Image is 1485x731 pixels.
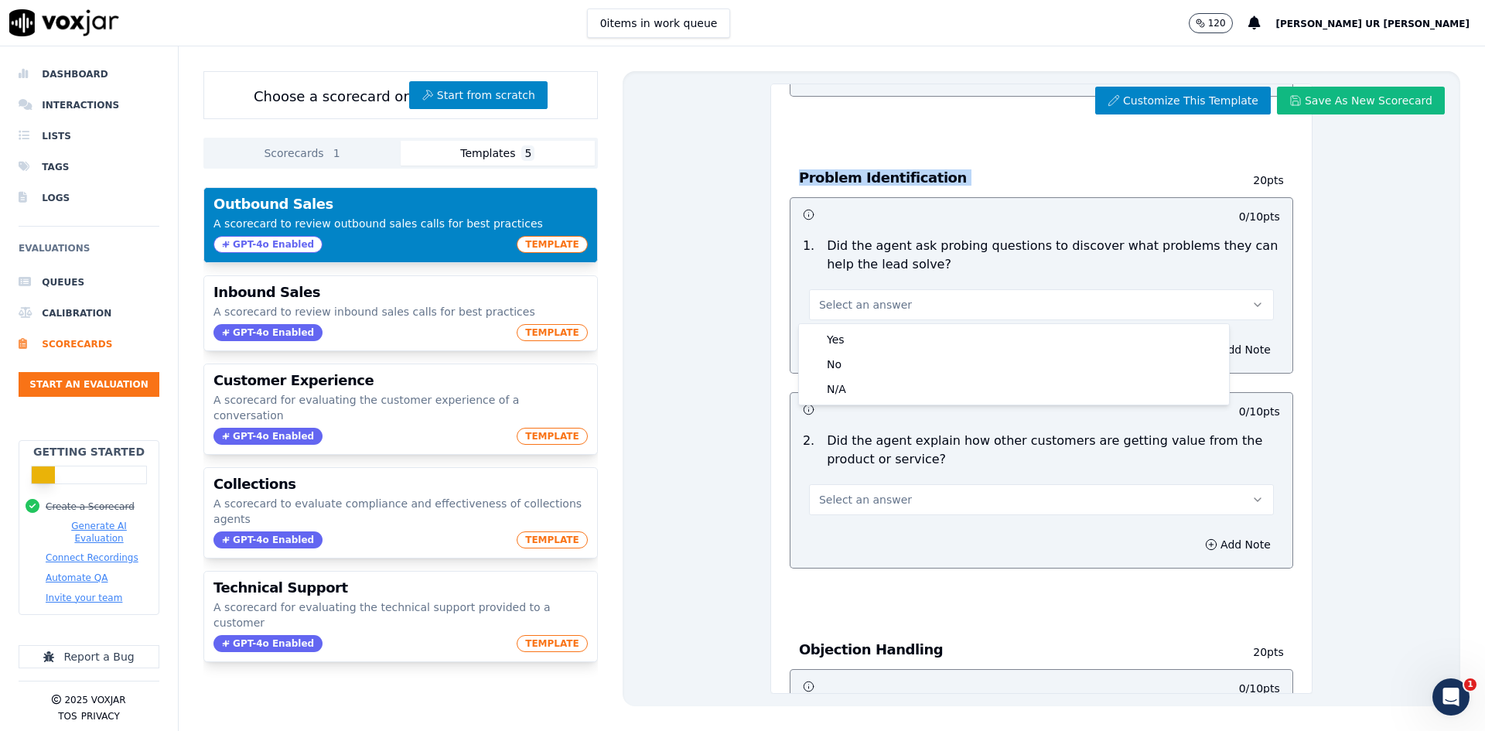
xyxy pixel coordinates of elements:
p: 0 / 10 pts [1239,404,1280,419]
span: TEMPLATE [517,635,588,652]
p: A scorecard to review inbound sales calls for best practices [213,304,588,319]
button: Customize This Template [1095,87,1271,114]
p: Did the agent ask probing questions to discover what problems they can help the lead solve? [827,237,1280,274]
h3: Customer Experience [213,374,588,388]
div: • 1h ago [148,68,192,84]
button: Automate QA [46,572,108,584]
p: 2 . [797,432,821,469]
span: TEMPLATE [517,324,588,341]
button: Start from scratch [409,81,548,109]
span: Select an answer [819,297,912,313]
button: Messages [103,483,206,545]
span: TEMPLATE [517,428,588,445]
button: [PERSON_NAME] Ur [PERSON_NAME] [1276,14,1485,32]
div: No [802,352,1226,377]
span: 5 [521,145,534,161]
img: Profile image for Curtis [18,53,49,84]
span: [PERSON_NAME] Ur [PERSON_NAME] [1276,19,1470,29]
button: Privacy [81,710,120,722]
p: A scorecard to evaluate compliance and effectiveness of collections agents [213,496,588,527]
p: Did the agent explain how other customers are getting value from the product or service? [827,432,1280,469]
h3: Inbound Sales [213,285,588,299]
div: N/A [802,377,1226,401]
a: Queues [19,267,159,298]
button: Report a Bug [19,645,159,668]
span: Atiq, A scorecard is the foundation of fully automated call evaluations. Check out this guide to ... [55,53,892,66]
p: 120 [1208,17,1226,29]
div: Yes [802,327,1226,352]
span: TEMPLATE [517,236,588,253]
div: Choose a scorecard or [203,71,598,119]
p: 20 pts [1203,173,1283,188]
p: 0 / 10 pts [1239,209,1280,224]
span: Messages [125,521,184,532]
iframe: Intercom live chat [1432,678,1470,716]
p: 0 / 10 pts [1239,681,1280,696]
span: GPT-4o Enabled [213,531,323,548]
span: GPT-4o Enabled [213,635,323,652]
p: A scorecard for evaluating the technical support provided to a customer [213,599,588,630]
button: Send us a message [71,436,238,466]
button: 0items in work queue [587,9,731,38]
button: Add Note [1196,339,1280,360]
button: Add Note [1196,534,1280,555]
button: Help [207,483,309,545]
p: A scorecard for evaluating the customer experience of a conversation [213,392,588,423]
span: 1 [1464,678,1476,691]
a: Interactions [19,90,159,121]
a: Logs [19,183,159,213]
button: Connect Recordings [46,552,138,564]
p: 1 . [797,237,821,274]
span: Select an answer [819,492,912,507]
button: Scorecards [207,141,401,166]
span: GPT-4o Enabled [213,428,323,445]
button: Save As New Scorecard [1277,87,1445,114]
p: 20 pts [1203,644,1283,660]
span: TEMPLATE [517,531,588,548]
button: Create a Scorecard [46,500,135,513]
h3: Objection Handling [799,640,1203,660]
span: GPT-4o Enabled [213,236,323,253]
a: Calibration [19,298,159,329]
span: GPT-4o Enabled [213,324,323,341]
h3: Outbound Sales [213,197,588,211]
a: Scorecards [19,329,159,360]
button: 120 [1189,13,1248,33]
button: Invite your team [46,592,122,604]
h3: Collections [213,477,588,491]
a: Tags [19,152,159,183]
button: Generate AI Evaluation [46,520,152,545]
button: 120 [1189,13,1233,33]
button: Start an Evaluation [19,372,159,397]
h3: Problem Identification [799,168,1203,188]
h2: Getting Started [33,444,145,459]
button: Templates [401,141,595,166]
h3: Technical Support [213,581,588,595]
a: Lists [19,121,159,152]
p: 2025 Voxjar [64,694,125,706]
a: Dashboard [19,59,159,90]
button: TOS [58,710,77,722]
div: [PERSON_NAME] [55,68,145,84]
h6: Evaluations [19,239,159,267]
span: 1 [330,145,343,161]
h1: Messages [114,6,198,32]
span: Home [36,521,67,532]
p: A scorecard to review outbound sales calls for best practices [213,216,588,231]
img: voxjar logo [9,9,119,36]
span: Help [245,521,270,532]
